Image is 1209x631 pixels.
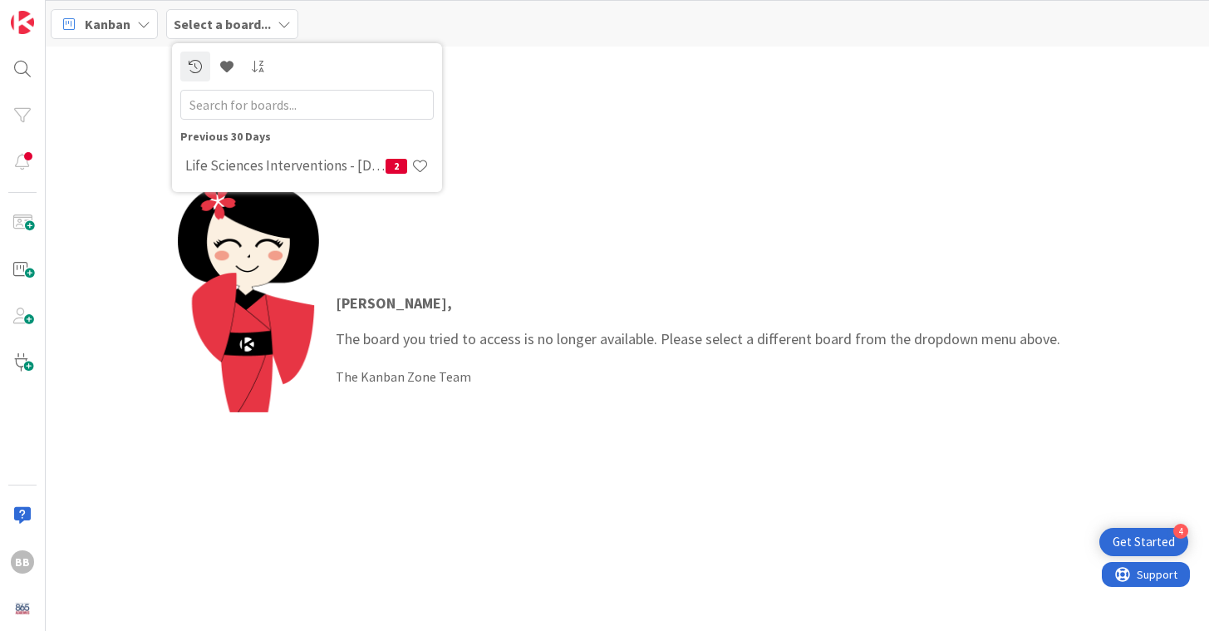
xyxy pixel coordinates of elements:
[336,367,1060,387] div: The Kanban Zone Team
[11,550,34,574] div: BB
[336,293,452,313] strong: [PERSON_NAME] ,
[180,128,434,145] div: Previous 30 Days
[174,16,271,32] b: Select a board...
[11,11,34,34] img: Visit kanbanzone.com
[180,90,434,120] input: Search for boards...
[1099,528,1188,556] div: Open Get Started checklist, remaining modules: 4
[185,157,386,174] h4: Life Sciences Interventions - [DATE]-[DATE]
[35,2,76,22] span: Support
[11,597,34,620] img: avatar
[386,159,407,174] span: 2
[1173,524,1188,539] div: 4
[1113,534,1175,550] div: Get Started
[85,14,130,34] span: Kanban
[336,292,1060,350] p: The board you tried to access is no longer available. Please select a different board from the dr...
